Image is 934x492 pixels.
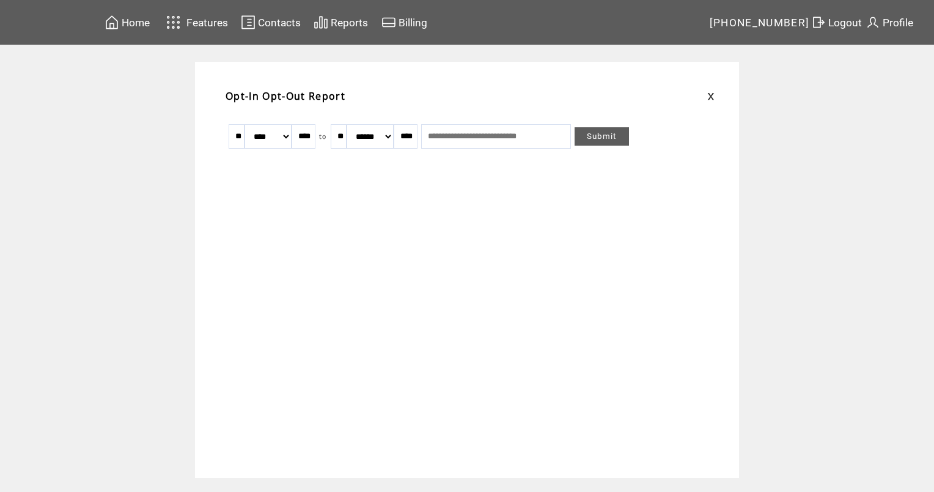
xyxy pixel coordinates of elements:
[186,17,228,29] span: Features
[105,15,119,30] img: home.svg
[331,17,368,29] span: Reports
[866,15,880,30] img: profile.svg
[239,13,303,32] a: Contacts
[380,13,429,32] a: Billing
[710,17,810,29] span: [PHONE_NUMBER]
[161,10,230,34] a: Features
[811,15,826,30] img: exit.svg
[381,15,396,30] img: creidtcard.svg
[226,89,345,103] span: Opt-In Opt-Out Report
[399,17,427,29] span: Billing
[883,17,913,29] span: Profile
[163,12,184,32] img: features.svg
[258,17,301,29] span: Contacts
[319,132,327,141] span: to
[312,13,370,32] a: Reports
[103,13,152,32] a: Home
[122,17,150,29] span: Home
[809,13,864,32] a: Logout
[575,127,629,146] a: Submit
[864,13,915,32] a: Profile
[241,15,256,30] img: contacts.svg
[828,17,862,29] span: Logout
[314,15,328,30] img: chart.svg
